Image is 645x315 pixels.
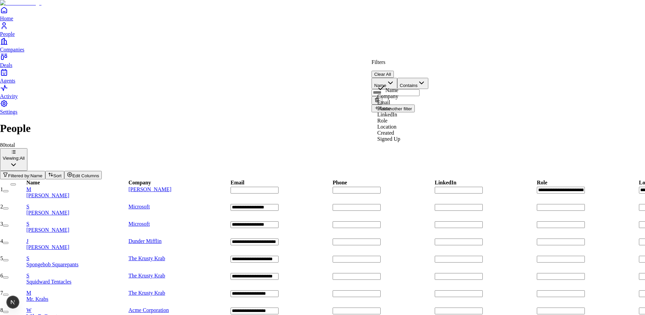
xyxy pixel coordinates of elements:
[372,105,415,112] button: Addanother filter
[372,71,394,78] button: Clear All
[377,93,398,99] span: Company
[385,87,398,93] span: Name
[377,136,400,142] span: Signed Up
[377,106,391,111] span: Phone
[377,99,390,105] span: Email
[377,124,397,130] span: Location
[377,112,397,117] span: LinkedIn
[377,130,394,136] span: Created
[377,118,387,123] span: Role
[372,59,428,65] p: Filters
